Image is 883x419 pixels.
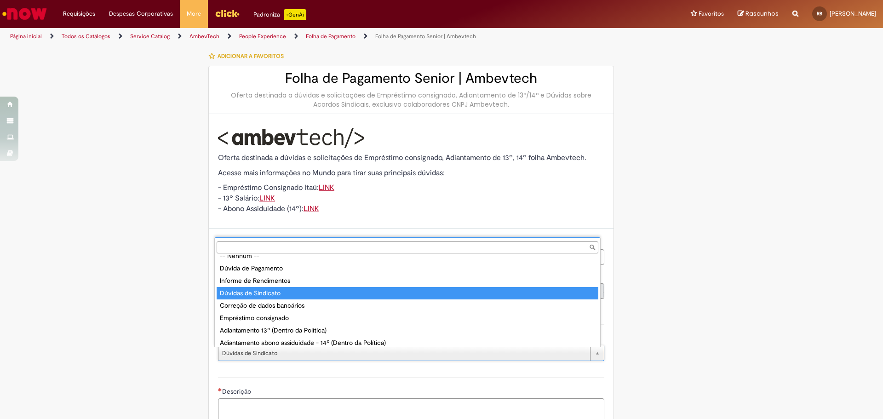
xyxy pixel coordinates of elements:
div: -- Nenhum -- [217,250,598,262]
ul: Tipo de solicitação [215,255,600,347]
div: Adiantamento 13º (Dentro da Política) [217,324,598,337]
div: Correção de dados bancários [217,299,598,312]
div: Dúvida de Pagamento [217,262,598,275]
div: Dúvidas de Sindicato [217,287,598,299]
div: Empréstimo consignado [217,312,598,324]
div: Informe de Rendimentos [217,275,598,287]
div: Adiantamento abono assiduidade - 14º (Dentro da Política) [217,337,598,349]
